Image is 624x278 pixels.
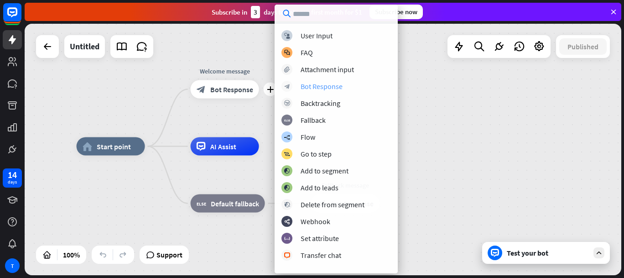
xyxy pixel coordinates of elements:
[301,48,313,57] div: FAQ
[5,258,20,273] div: T
[301,132,315,142] div: Flow
[3,168,22,188] a: 14 days
[301,251,341,260] div: Transfer chat
[284,252,291,258] i: block_livechat
[301,166,348,175] div: Add to segment
[70,35,99,58] div: Untitled
[184,67,266,76] div: Welcome message
[284,33,290,39] i: block_user_input
[156,247,182,262] span: Support
[211,199,259,208] span: Default fallback
[284,236,290,241] i: block_set_attribute
[8,179,17,185] div: days
[301,200,364,209] div: Delete from segment
[197,85,206,94] i: block_bot_response
[212,6,362,18] div: Subscribe in days to get your first month for $1
[267,86,274,93] i: plus
[8,171,17,179] div: 14
[507,248,589,257] div: Test your bot
[301,82,343,91] div: Bot Response
[301,65,354,74] div: Attachment input
[284,67,290,73] i: block_attachment
[301,99,340,108] div: Backtracking
[284,84,290,89] i: block_bot_response
[197,199,206,208] i: block_fallback
[284,168,290,174] i: block_add_to_segment
[559,38,607,55] button: Published
[301,149,332,158] div: Go to step
[301,217,330,226] div: Webhook
[301,31,333,40] div: User Input
[210,142,236,151] span: AI Assist
[251,6,260,18] div: 3
[301,183,338,192] div: Add to leads
[284,134,290,140] i: builder_tree
[284,151,290,157] i: block_goto
[284,219,290,225] i: webhooks
[284,185,290,191] i: block_add_to_segment
[7,4,35,31] button: Open LiveChat chat widget
[284,117,290,123] i: block_fallback
[284,100,290,106] i: block_backtracking
[301,115,326,125] div: Fallback
[97,142,131,151] span: Start point
[60,247,83,262] div: 100%
[284,50,290,56] i: block_faq
[301,234,339,243] div: Set attribute
[83,142,92,151] i: home_2
[284,202,290,208] i: block_delete_from_segment
[210,85,253,94] span: Bot Response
